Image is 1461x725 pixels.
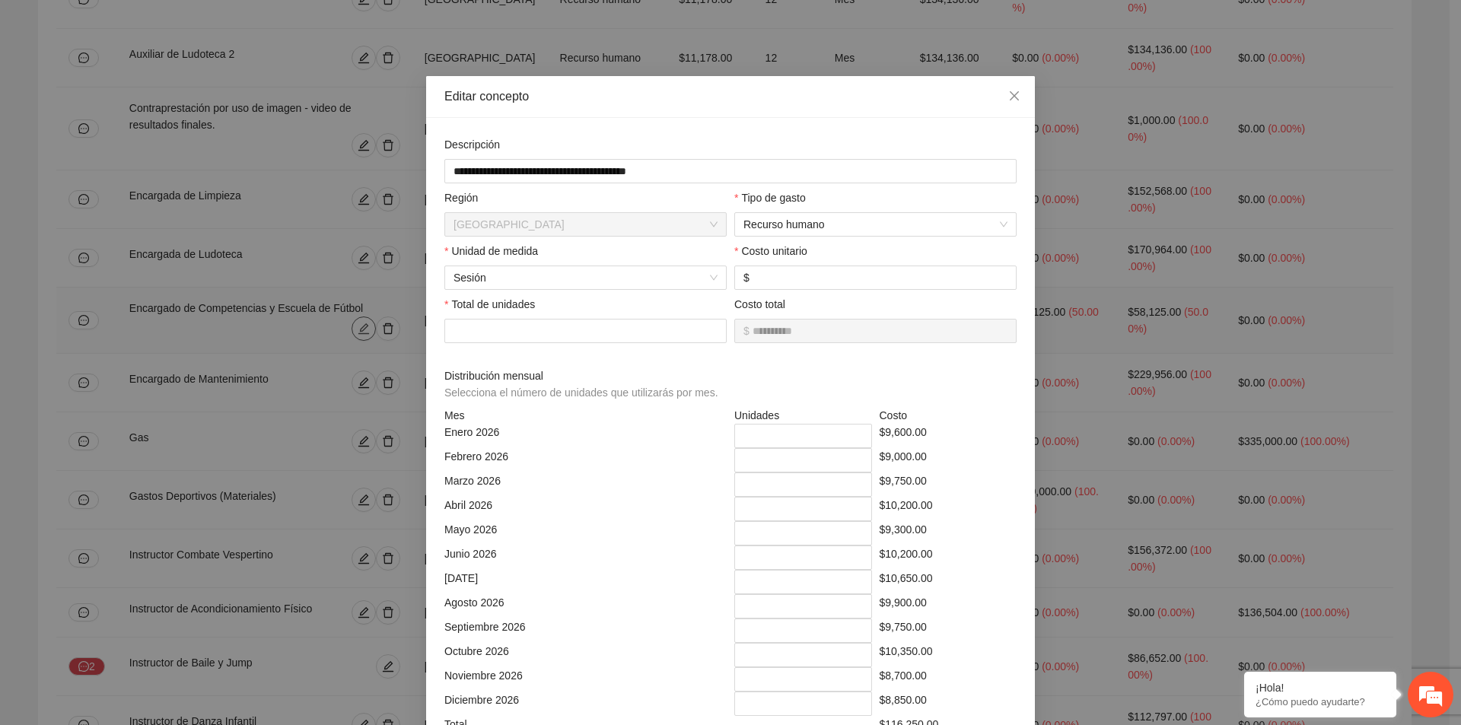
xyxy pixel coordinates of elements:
[441,448,730,472] div: Febrero 2026
[88,203,210,357] span: Estamos en línea.
[734,296,785,313] label: Costo total
[441,424,730,448] div: Enero 2026
[444,243,538,259] label: Unidad de medida
[250,8,286,44] div: Minimizar ventana de chat en vivo
[734,189,806,206] label: Tipo de gasto
[994,76,1035,117] button: Close
[743,323,750,339] span: $
[1008,90,1020,102] span: close
[441,692,730,716] div: Diciembre 2026
[454,266,718,289] span: Sesión
[444,136,500,153] label: Descripción
[444,386,718,399] span: Selecciona el número de unidades que utilizarás por mes.
[441,472,730,497] div: Marzo 2026
[743,269,750,286] span: $
[876,472,1021,497] div: $9,750.00
[876,643,1021,667] div: $10,350.00
[8,415,290,469] textarea: Escriba su mensaje y pulse “Intro”
[876,618,1021,643] div: $9,750.00
[876,521,1021,545] div: $9,300.00
[876,594,1021,618] div: $9,900.00
[444,367,724,401] span: Distribución mensual
[441,594,730,618] div: Agosto 2026
[1256,682,1385,694] div: ¡Hola!
[1256,696,1385,708] p: ¿Cómo puedo ayudarte?
[876,692,1021,716] div: $8,850.00
[734,243,807,259] label: Costo unitario
[79,78,256,97] div: Chatee con nosotros ahora
[876,570,1021,594] div: $10,650.00
[441,667,730,692] div: Noviembre 2026
[876,545,1021,570] div: $10,200.00
[876,424,1021,448] div: $9,600.00
[441,570,730,594] div: [DATE]
[444,296,535,313] label: Total de unidades
[876,497,1021,521] div: $10,200.00
[444,189,478,206] label: Región
[444,88,1017,105] div: Editar concepto
[743,213,1007,236] span: Recurso humano
[441,545,730,570] div: Junio 2026
[454,213,718,236] span: Chihuahua
[441,497,730,521] div: Abril 2026
[876,407,1021,424] div: Costo
[730,407,876,424] div: Unidades
[441,407,730,424] div: Mes
[876,667,1021,692] div: $8,700.00
[441,521,730,545] div: Mayo 2026
[441,643,730,667] div: Octubre 2026
[441,618,730,643] div: Septiembre 2026
[876,448,1021,472] div: $9,000.00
